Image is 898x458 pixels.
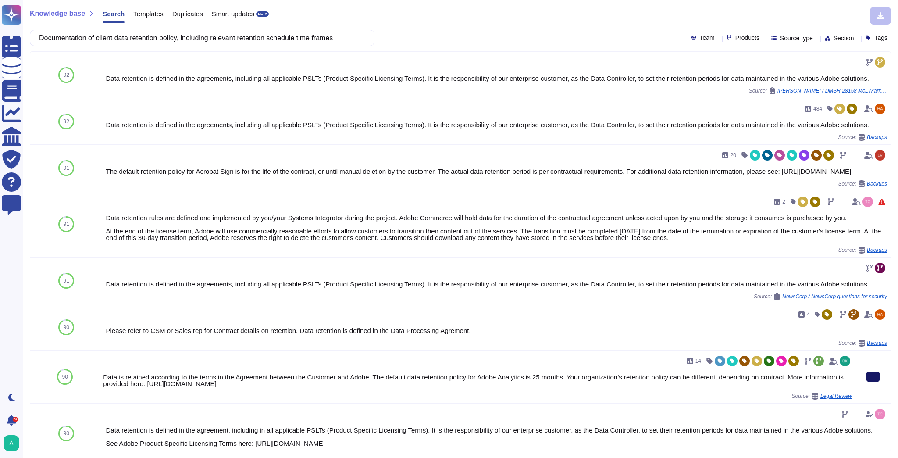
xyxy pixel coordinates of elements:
[875,104,885,114] img: user
[64,431,69,436] span: 90
[106,75,887,82] div: Data retention is defined in the agreements, including all applicable PSLTs (Product Specific Lic...
[780,35,813,41] span: Source type
[35,30,365,46] input: Search a question or template...
[782,199,785,204] span: 2
[867,135,887,140] span: Backups
[64,119,69,124] span: 92
[64,278,69,283] span: 91
[106,215,887,241] div: Data retention rules are defined and implemented by you/your Systems Integrator during the projec...
[875,409,885,419] img: user
[695,358,701,364] span: 14
[813,106,822,111] span: 484
[867,181,887,186] span: Backups
[103,374,852,387] div: Data is retained according to the terms in the Agreement between the Customer and Adobe. The defa...
[700,35,715,41] span: Team
[749,87,887,94] span: Source:
[735,35,759,41] span: Products
[820,394,852,399] span: Legal Review
[754,293,887,300] span: Source:
[867,340,887,346] span: Backups
[838,247,887,254] span: Source:
[106,327,887,334] div: Please refer to CSM or Sales rep for Contract details on retention. Data retention is defined in ...
[64,325,69,330] span: 90
[792,393,852,400] span: Source:
[2,433,25,453] button: user
[64,72,69,78] span: 92
[106,122,887,128] div: Data retention is defined in the agreements, including all applicable PSLTs (Product Specific Lic...
[838,340,887,347] span: Source:
[840,356,850,366] img: user
[106,281,887,287] div: Data retention is defined in the agreements, including all applicable PSLTs (Product Specific Lic...
[874,35,887,41] span: Tags
[731,153,736,158] span: 20
[256,11,269,17] div: BETA
[862,197,873,207] img: user
[106,427,887,447] div: Data retention is defined in the agreement, including in all applicable PSLTs (Product Specific L...
[875,309,885,320] img: user
[4,435,19,451] img: user
[212,11,255,17] span: Smart updates
[777,88,887,93] span: [PERSON_NAME] / DMSR 28158 McL Marketo IT Third Party Risk Profile [DATE]
[875,150,885,161] img: user
[807,312,810,317] span: 4
[64,165,69,171] span: 91
[172,11,203,17] span: Duplicates
[30,10,85,17] span: Knowledge base
[782,294,887,299] span: NewsCorp / NewsCorp questions for security
[13,417,18,422] div: 9+
[838,180,887,187] span: Source:
[64,222,69,227] span: 91
[838,134,887,141] span: Source:
[103,11,125,17] span: Search
[133,11,163,17] span: Templates
[62,374,68,379] span: 90
[867,247,887,253] span: Backups
[106,168,887,175] div: The default retention policy for Acrobat Sign is for the life of the contract, or until manual de...
[834,35,854,41] span: Section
